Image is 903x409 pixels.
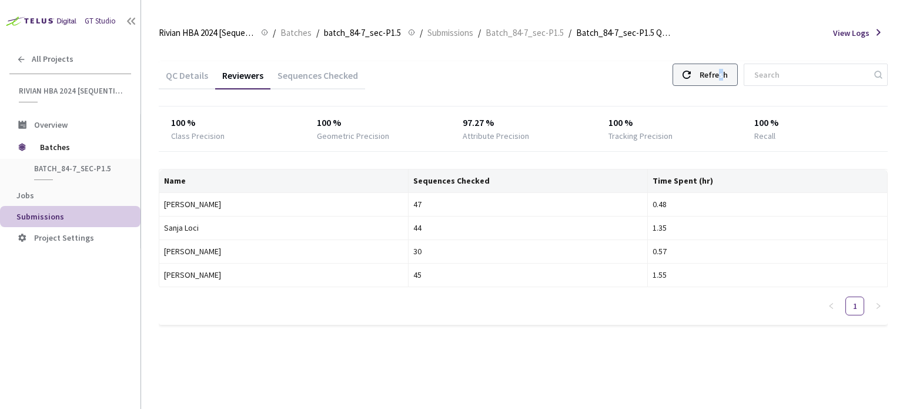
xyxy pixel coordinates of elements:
span: Batch_84-7_sec-P1.5 QC - [DATE] [576,26,671,40]
span: Batches [40,135,121,159]
span: Submissions [427,26,473,40]
div: Sanja Loci [164,221,403,234]
a: 1 [846,297,864,315]
span: Batch_84-7_sec-P1.5 [486,26,564,40]
div: 1.35 [653,221,882,234]
th: Name [159,169,409,193]
div: [PERSON_NAME] [164,245,403,258]
span: Rivian HBA 2024 [Sequential] [159,26,254,40]
div: 97.27 % [463,116,584,130]
div: Attribute Precision [463,130,529,142]
a: Submissions [425,26,476,39]
a: Batch_84-7_sec-P1.5 [483,26,566,39]
span: Rivian HBA 2024 [Sequential] [19,86,124,96]
input: Search [747,64,872,85]
div: 100 % [317,116,439,130]
div: 45 [413,268,643,281]
a: Batches [278,26,314,39]
th: Time Spent (hr) [648,169,888,193]
div: Geometric Precision [317,130,389,142]
span: Batches [280,26,312,40]
span: batch_84-7_sec-P1.5 [34,164,121,174]
span: Jobs [16,190,34,201]
div: Sequences Checked [270,69,365,89]
div: Class Precision [171,130,225,142]
li: / [316,26,319,40]
div: [PERSON_NAME] [164,198,403,211]
button: right [869,297,888,315]
div: 47 [413,198,643,211]
div: 0.57 [653,245,882,258]
button: left [822,297,841,315]
div: Reviewers [215,69,270,89]
li: / [273,26,276,40]
span: View Logs [833,27,869,39]
span: Project Settings [34,232,94,243]
div: GT Studio [85,16,116,27]
span: batch_84-7_sec-P1.5 [324,26,401,40]
div: Refresh [700,64,728,85]
li: Next Page [869,297,888,315]
div: 100 % [754,116,876,130]
span: right [875,302,882,310]
span: Overview [34,119,68,130]
div: 1.55 [653,268,882,281]
div: Tracking Precision [608,130,673,142]
div: Recall [754,130,775,142]
li: 1 [845,297,864,315]
li: / [420,26,423,40]
span: left [828,302,835,310]
div: 30 [413,245,643,258]
span: All Projects [32,54,73,64]
span: Submissions [16,211,64,222]
th: Sequences Checked [409,169,648,193]
div: 100 % [608,116,730,130]
li: / [568,26,571,40]
div: QC Details [159,69,215,89]
li: Previous Page [822,297,841,315]
div: 44 [413,221,643,234]
div: 100 % [171,116,293,130]
div: 0.48 [653,198,882,211]
li: / [478,26,481,40]
div: [PERSON_NAME] [164,268,403,281]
